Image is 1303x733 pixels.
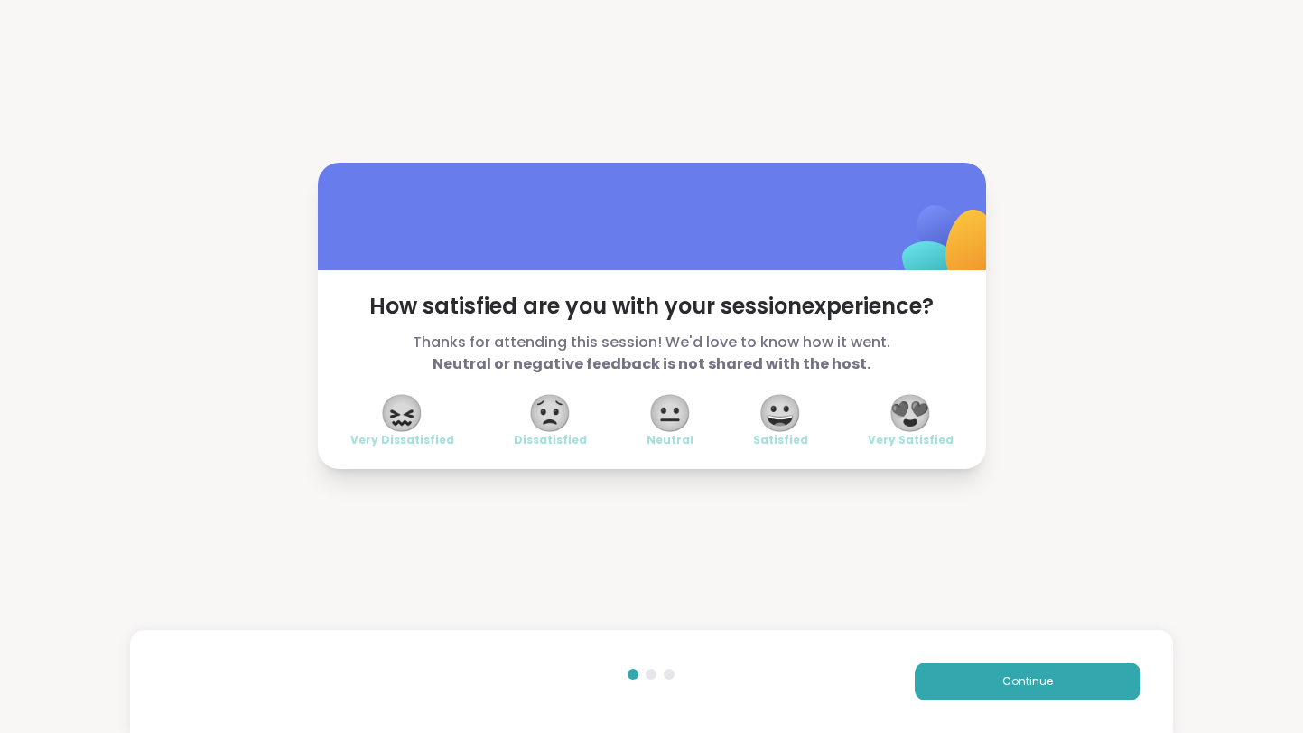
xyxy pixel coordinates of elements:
[868,433,954,447] span: Very Satisfied
[527,397,572,429] span: 😟
[433,353,870,374] b: Neutral or negative feedback is not shared with the host.
[1002,673,1053,690] span: Continue
[350,292,954,321] span: How satisfied are you with your session experience?
[350,332,954,375] span: Thanks for attending this session! We'd love to know how it went.
[350,433,454,447] span: Very Dissatisfied
[647,433,693,447] span: Neutral
[860,158,1039,338] img: ShareWell Logomark
[514,433,587,447] span: Dissatisfied
[758,397,803,429] span: 😀
[753,433,808,447] span: Satisfied
[888,397,933,429] span: 😍
[647,397,693,429] span: 😐
[379,397,424,429] span: 😖
[915,663,1140,700] button: Continue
